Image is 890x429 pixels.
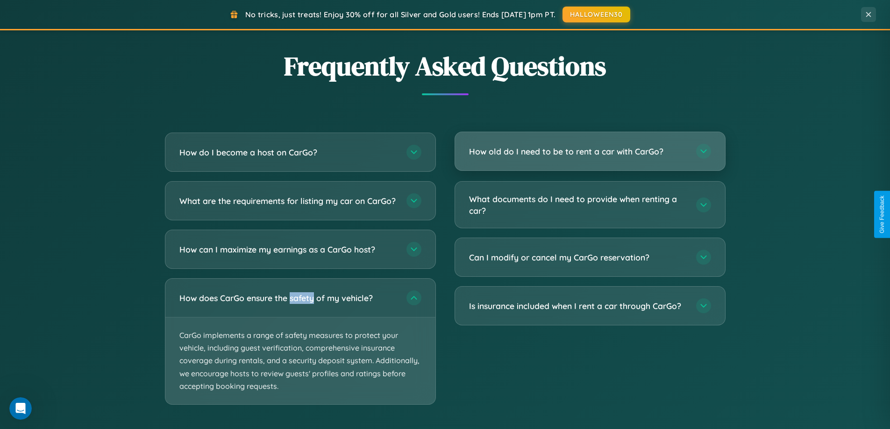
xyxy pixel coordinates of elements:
h3: How old do I need to be to rent a car with CarGo? [469,146,687,157]
h3: How do I become a host on CarGo? [179,147,397,158]
button: HALLOWEEN30 [562,7,630,22]
h3: Is insurance included when I rent a car through CarGo? [469,300,687,312]
h2: Frequently Asked Questions [165,48,726,84]
div: Give Feedback [879,196,885,233]
iframe: Intercom live chat [9,397,32,420]
p: CarGo implements a range of safety measures to protect your vehicle, including guest verification... [165,317,435,404]
h3: How does CarGo ensure the safety of my vehicle? [179,292,397,304]
h3: What are the requirements for listing my car on CarGo? [179,195,397,207]
span: No tricks, just treats! Enjoy 30% off for all Silver and Gold users! Ends [DATE] 1pm PT. [245,10,555,19]
h3: Can I modify or cancel my CarGo reservation? [469,252,687,263]
h3: How can I maximize my earnings as a CarGo host? [179,244,397,255]
h3: What documents do I need to provide when renting a car? [469,193,687,216]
